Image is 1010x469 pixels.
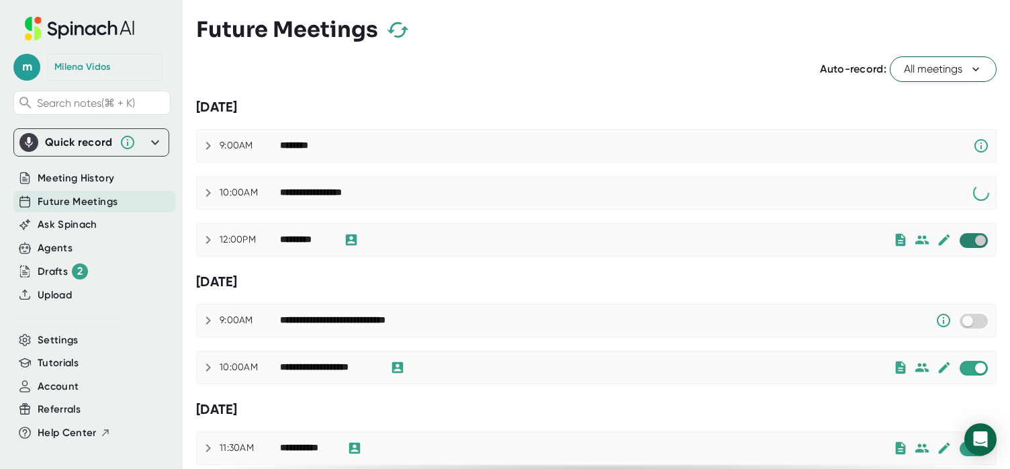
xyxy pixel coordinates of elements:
[196,99,997,116] div: [DATE]
[890,56,997,82] button: All meetings
[220,140,280,152] div: 9:00AM
[220,361,280,374] div: 10:00AM
[38,379,79,394] button: Account
[220,442,280,454] div: 11:30AM
[220,234,280,246] div: 12:00PM
[54,61,111,73] div: Milena Vidos
[820,62,886,75] span: Auto-record:
[38,217,97,232] button: Ask Spinach
[964,423,997,456] div: Open Intercom Messenger
[13,54,40,81] span: m
[37,97,135,110] span: Search notes (⌘ + K)
[38,171,114,186] button: Meeting History
[38,355,79,371] button: Tutorials
[38,402,81,417] button: Referrals
[38,425,111,441] button: Help Center
[38,241,73,256] button: Agents
[196,17,378,42] h3: Future Meetings
[196,401,997,418] div: [DATE]
[19,129,163,156] div: Quick record
[38,194,118,210] button: Future Meetings
[935,312,952,329] svg: Someone has manually disabled Spinach from this meeting.
[38,263,88,280] button: Drafts 2
[220,187,280,199] div: 10:00AM
[38,425,97,441] span: Help Center
[45,136,113,149] div: Quick record
[973,138,989,154] svg: Spinach requires a video conference link.
[38,263,88,280] div: Drafts
[196,273,997,290] div: [DATE]
[904,61,982,77] span: All meetings
[38,288,72,303] button: Upload
[38,333,79,348] button: Settings
[220,314,280,327] div: 9:00AM
[72,263,88,280] div: 2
